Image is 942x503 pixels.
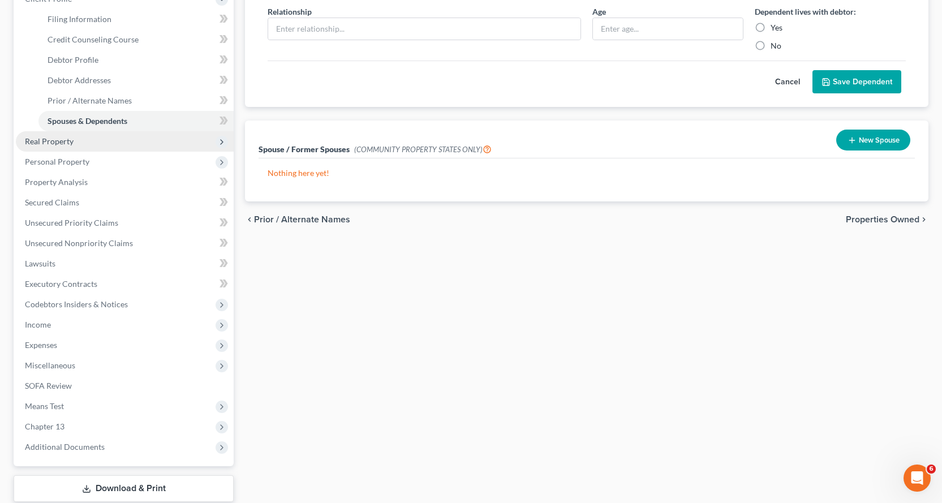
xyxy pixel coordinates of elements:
[268,7,312,16] span: Relationship
[25,422,64,431] span: Chapter 13
[846,215,919,224] span: Properties Owned
[268,18,580,40] input: Enter relationship...
[38,9,234,29] a: Filing Information
[25,320,51,329] span: Income
[38,111,234,131] a: Spouses & Dependents
[927,465,936,474] span: 6
[14,475,234,502] a: Download & Print
[812,70,901,94] button: Save Dependent
[25,136,74,146] span: Real Property
[354,145,492,154] span: (COMMUNITY PROPERTY STATES ONLY)
[25,340,57,350] span: Expenses
[16,253,234,274] a: Lawsuits
[48,96,132,105] span: Prior / Alternate Names
[16,172,234,192] a: Property Analysis
[25,197,79,207] span: Secured Claims
[919,215,928,224] i: chevron_right
[38,50,234,70] a: Debtor Profile
[593,18,743,40] input: Enter age...
[38,29,234,50] a: Credit Counseling Course
[25,238,133,248] span: Unsecured Nonpriority Claims
[25,279,97,289] span: Executory Contracts
[16,233,234,253] a: Unsecured Nonpriority Claims
[16,274,234,294] a: Executory Contracts
[763,71,812,93] button: Cancel
[48,75,111,85] span: Debtor Addresses
[25,401,64,411] span: Means Test
[25,177,88,187] span: Property Analysis
[25,259,55,268] span: Lawsuits
[245,215,350,224] button: chevron_left Prior / Alternate Names
[25,299,128,309] span: Codebtors Insiders & Notices
[846,215,928,224] button: Properties Owned chevron_right
[25,218,118,227] span: Unsecured Priority Claims
[259,144,350,154] span: Spouse / Former Spouses
[836,130,910,151] button: New Spouse
[25,381,72,390] span: SOFA Review
[25,360,75,370] span: Miscellaneous
[48,116,127,126] span: Spouses & Dependents
[48,35,139,44] span: Credit Counseling Course
[38,70,234,91] a: Debtor Addresses
[771,40,781,51] label: No
[38,91,234,111] a: Prior / Alternate Names
[755,6,856,18] label: Dependent lives with debtor:
[16,213,234,233] a: Unsecured Priority Claims
[48,14,111,24] span: Filing Information
[592,6,606,18] label: Age
[771,22,782,33] label: Yes
[254,215,350,224] span: Prior / Alternate Names
[48,55,98,65] span: Debtor Profile
[904,465,931,492] iframe: Intercom live chat
[16,192,234,213] a: Secured Claims
[268,167,906,179] p: Nothing here yet!
[245,215,254,224] i: chevron_left
[25,442,105,452] span: Additional Documents
[25,157,89,166] span: Personal Property
[16,376,234,396] a: SOFA Review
